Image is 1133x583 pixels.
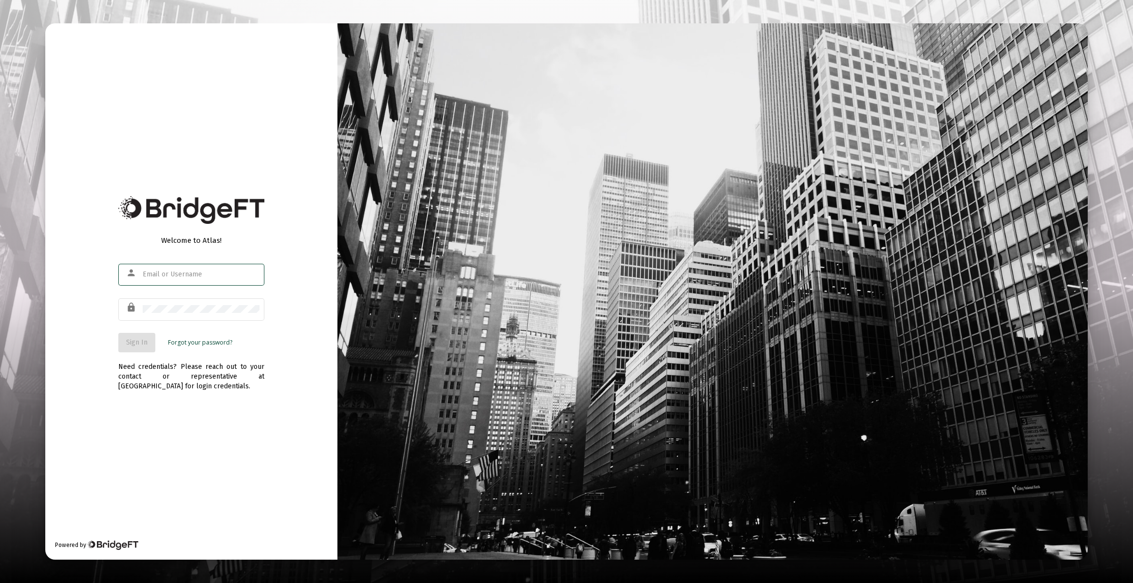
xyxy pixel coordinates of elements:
[126,302,138,313] mat-icon: lock
[55,540,138,550] div: Powered by
[118,333,155,352] button: Sign In
[118,352,264,391] div: Need credentials? Please reach out to your contact or representative at [GEOGRAPHIC_DATA] for log...
[126,338,148,346] span: Sign In
[118,196,264,224] img: Bridge Financial Technology Logo
[143,271,260,278] input: Email or Username
[126,267,138,279] mat-icon: person
[168,338,232,347] a: Forgot your password?
[118,236,264,245] div: Welcome to Atlas!
[87,540,138,550] img: Bridge Financial Technology Logo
